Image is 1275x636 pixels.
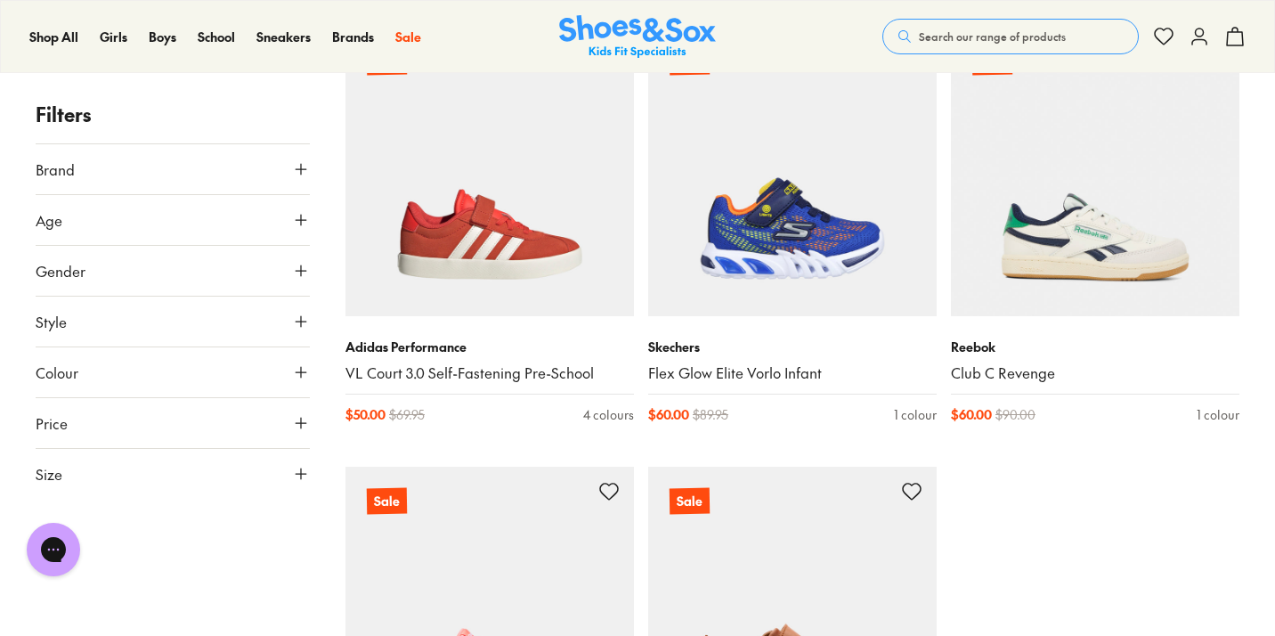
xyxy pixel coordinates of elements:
[648,363,937,383] a: Flex Glow Elite Vorlo Infant
[951,338,1239,356] p: Reebok
[1197,405,1239,424] div: 1 colour
[345,363,634,383] a: VL Court 3.0 Self-Fastening Pre-School
[919,29,1066,45] span: Search our range of products
[36,195,310,245] button: Age
[256,28,311,46] a: Sneakers
[367,488,407,515] p: Sale
[648,405,689,424] span: $ 60.00
[36,159,75,180] span: Brand
[149,28,176,46] a: Boys
[36,260,85,281] span: Gender
[36,311,67,332] span: Style
[345,405,386,424] span: $ 50.00
[36,209,62,231] span: Age
[29,28,78,46] a: Shop All
[995,405,1035,424] span: $ 90.00
[894,405,937,424] div: 1 colour
[36,449,310,499] button: Size
[198,28,235,45] span: School
[951,363,1239,383] a: Club C Revenge
[693,405,728,424] span: $ 89.95
[100,28,127,45] span: Girls
[36,463,62,485] span: Size
[395,28,421,46] a: Sale
[559,15,716,59] a: Shoes & Sox
[149,28,176,45] span: Boys
[559,15,716,59] img: SNS_Logo_Responsive.svg
[18,517,89,583] iframe: Gorgias live chat messenger
[583,405,634,424] div: 4 colours
[332,28,374,46] a: Brands
[951,28,1239,316] a: Sale
[256,28,311,45] span: Sneakers
[345,28,634,316] a: Sale
[648,28,937,316] a: Sale
[332,28,374,45] span: Brands
[395,28,421,45] span: Sale
[36,347,310,397] button: Colour
[882,19,1139,54] button: Search our range of products
[36,144,310,194] button: Brand
[36,297,310,347] button: Style
[198,28,235,46] a: School
[29,28,78,45] span: Shop All
[36,246,310,296] button: Gender
[36,100,310,129] p: Filters
[36,362,78,383] span: Colour
[389,405,425,424] span: $ 69.95
[36,412,68,434] span: Price
[345,338,634,356] p: Adidas Performance
[100,28,127,46] a: Girls
[951,405,992,424] span: $ 60.00
[670,488,710,515] p: Sale
[36,398,310,448] button: Price
[648,338,937,356] p: Skechers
